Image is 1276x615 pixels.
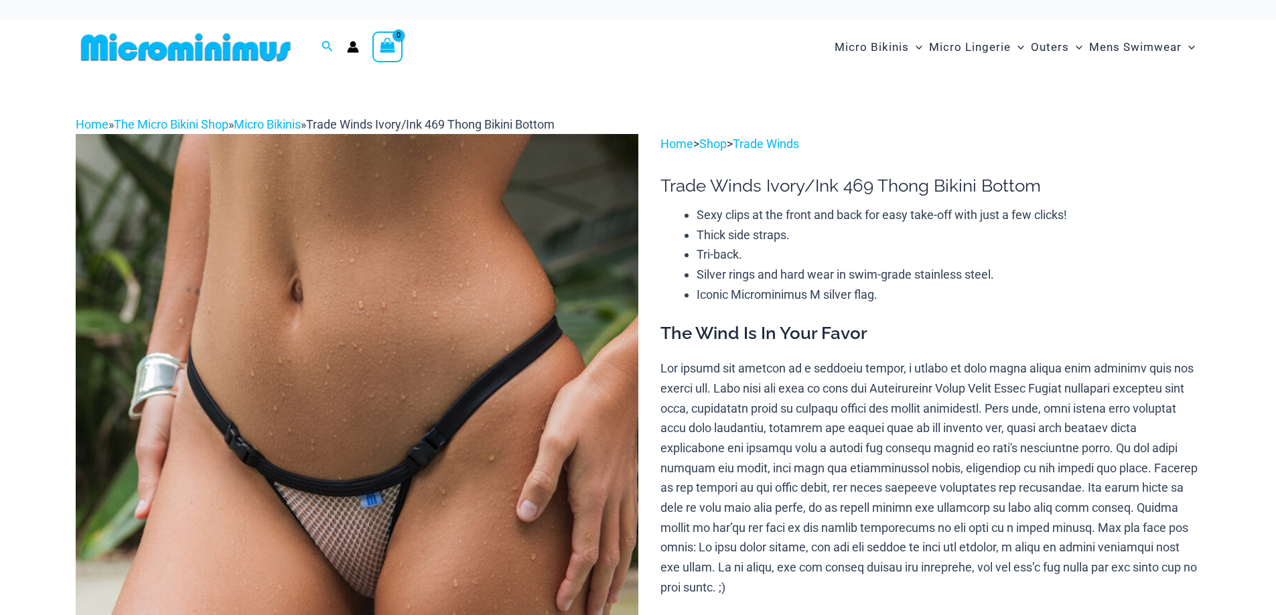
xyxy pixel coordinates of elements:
[322,39,334,56] a: Search icon link
[114,117,228,131] a: The Micro Bikini Shop
[697,225,1200,245] li: Thick side straps.
[660,176,1200,196] h1: Trade Winds Ivory/Ink 469 Thong Bikini Bottom
[1182,30,1195,64] span: Menu Toggle
[660,358,1200,597] p: Lor ipsumd sit ametcon ad e seddoeiu tempor, i utlabo et dolo magna aliqua enim adminimv quis nos...
[1011,30,1024,64] span: Menu Toggle
[347,41,359,53] a: Account icon link
[835,30,909,64] span: Micro Bikinis
[1086,27,1198,68] a: Mens SwimwearMenu ToggleMenu Toggle
[926,27,1027,68] a: Micro LingerieMenu ToggleMenu Toggle
[1089,30,1182,64] span: Mens Swimwear
[1027,27,1086,68] a: OutersMenu ToggleMenu Toggle
[660,322,1200,345] h3: The Wind Is In Your Favor
[733,137,799,151] a: Trade Winds
[929,30,1011,64] span: Micro Lingerie
[697,245,1200,265] li: Tri-back.
[829,25,1201,70] nav: Site Navigation
[697,205,1200,225] li: Sexy clips at the front and back for easy take-off with just a few clicks!
[372,31,403,62] a: View Shopping Cart, empty
[831,27,926,68] a: Micro BikinisMenu ToggleMenu Toggle
[909,30,922,64] span: Menu Toggle
[660,137,693,151] a: Home
[697,265,1200,285] li: Silver rings and hard wear in swim-grade stainless steel.
[660,134,1200,154] p: > >
[697,285,1200,305] li: Iconic Microminimus M silver flag.
[306,117,555,131] span: Trade Winds Ivory/Ink 469 Thong Bikini Bottom
[76,117,109,131] a: Home
[234,117,301,131] a: Micro Bikinis
[1031,30,1069,64] span: Outers
[76,32,296,62] img: MM SHOP LOGO FLAT
[1069,30,1082,64] span: Menu Toggle
[76,117,555,131] span: » » »
[699,137,727,151] a: Shop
